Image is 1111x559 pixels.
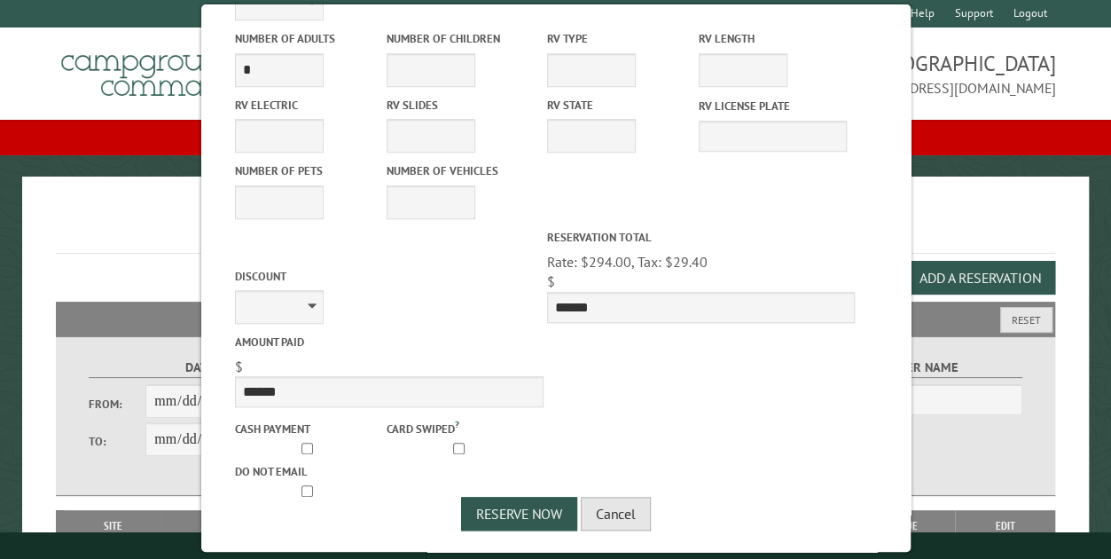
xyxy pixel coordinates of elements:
[546,229,855,246] label: Reservation Total
[581,497,651,531] button: Cancel
[1000,307,1052,333] button: Reset
[461,497,577,531] button: Reserve Now
[955,510,1055,542] th: Edit
[234,30,382,47] label: Number of Adults
[546,253,707,271] span: Rate: $294.00, Tax: $29.40
[234,421,382,437] label: Cash payment
[89,433,146,450] label: To:
[56,302,1056,335] h2: Filters
[65,510,161,542] th: Site
[234,97,382,114] label: RV Electric
[161,510,289,542] th: Dates
[89,396,146,413] label: From:
[234,268,543,285] label: Discount
[234,162,382,179] label: Number of Pets
[386,30,534,47] label: Number of Children
[698,30,846,47] label: RV Length
[234,463,382,480] label: Do not email
[234,358,242,375] span: $
[546,97,694,114] label: RV State
[234,334,543,350] label: Amount paid
[386,417,534,437] label: Card swiped
[386,97,534,114] label: RV Slides
[546,30,694,47] label: RV Type
[386,162,534,179] label: Number of Vehicles
[698,98,846,114] label: RV License Plate
[89,358,318,378] label: Dates
[454,418,458,430] a: ?
[904,261,1055,295] button: Add a Reservation
[56,205,1056,254] h1: Reservations
[546,272,554,290] span: $
[56,35,278,104] img: Campground Commander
